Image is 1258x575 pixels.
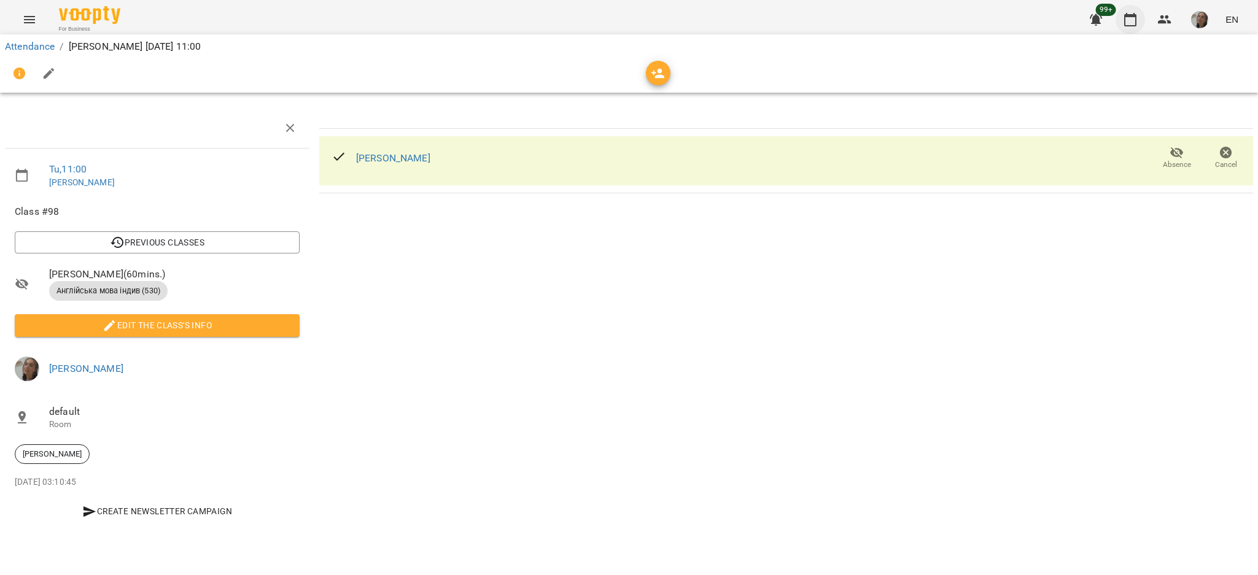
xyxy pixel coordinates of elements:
[356,152,430,164] a: [PERSON_NAME]
[1163,160,1191,170] span: Absence
[49,363,123,374] a: [PERSON_NAME]
[15,357,39,381] img: 58bf4a397342a29a09d587cea04c76fb.jpg
[49,404,300,419] span: default
[15,444,90,464] div: [PERSON_NAME]
[49,419,300,431] p: Room
[1225,13,1238,26] span: EN
[69,39,201,54] p: [PERSON_NAME] [DATE] 11:00
[15,314,300,336] button: Edit the class's Info
[49,285,168,296] span: Англійська мова індив (530)
[15,204,300,219] span: Class #98
[1221,8,1243,31] button: EN
[49,267,300,282] span: [PERSON_NAME] ( 60 mins. )
[25,235,290,250] span: Previous Classes
[1191,11,1208,28] img: 58bf4a397342a29a09d587cea04c76fb.jpg
[5,39,1253,54] nav: breadcrumb
[60,39,63,54] li: /
[59,25,120,33] span: For Business
[1215,160,1237,170] span: Cancel
[1152,141,1202,176] button: Absence
[1202,141,1251,176] button: Cancel
[15,476,300,488] p: [DATE] 03:10:45
[15,500,300,522] button: Create Newsletter Campaign
[49,163,87,175] a: Tu , 11:00
[20,504,295,519] span: Create Newsletter Campaign
[15,449,89,460] span: [PERSON_NAME]
[15,231,300,253] button: Previous Classes
[59,6,120,24] img: Voopty Logo
[25,318,290,333] span: Edit the class's Info
[49,177,115,187] a: [PERSON_NAME]
[5,41,55,52] a: Attendance
[1096,4,1116,16] span: 99+
[15,5,44,34] button: Menu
